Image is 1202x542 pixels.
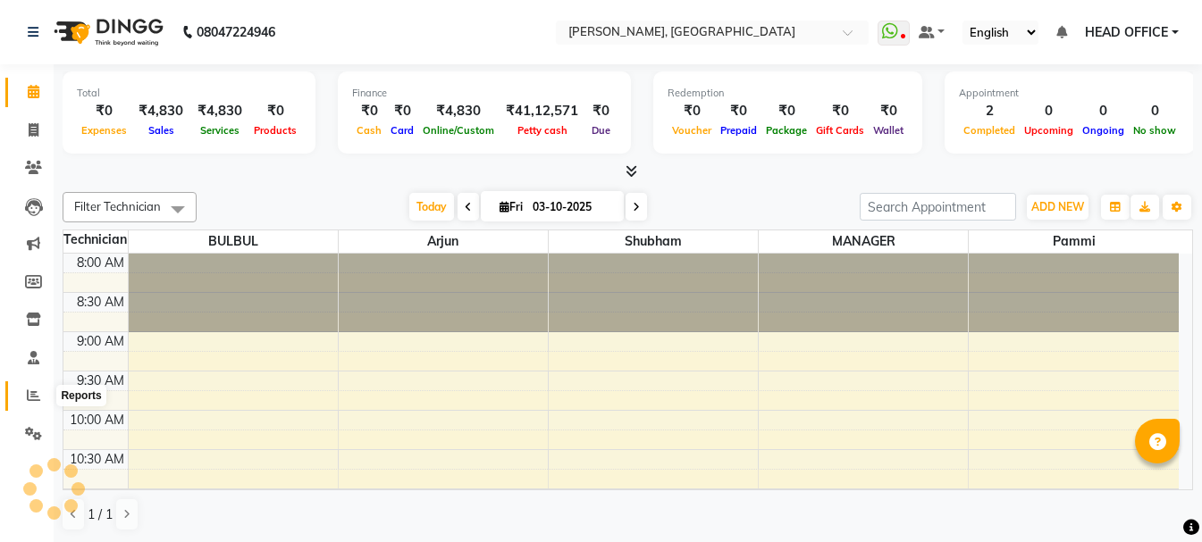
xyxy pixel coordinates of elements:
[73,293,128,312] div: 8:30 AM
[969,230,1179,253] span: Pammi
[959,86,1181,101] div: Appointment
[668,86,908,101] div: Redemption
[860,193,1016,221] input: Search Appointment
[499,101,585,121] div: ₹41,12,571
[1078,124,1129,137] span: Ongoing
[129,230,338,253] span: BULBUL
[386,124,418,137] span: Card
[418,101,499,121] div: ₹4,830
[339,230,548,253] span: Arjun
[527,194,617,221] input: 2025-10-03
[1020,101,1078,121] div: 0
[869,101,908,121] div: ₹0
[1031,200,1084,213] span: ADD NEW
[759,230,968,253] span: MANAGER
[77,101,131,121] div: ₹0
[46,7,168,57] img: logo
[668,101,716,121] div: ₹0
[1085,23,1168,42] span: HEAD OFFICE
[549,230,758,253] span: Shubham
[1129,101,1181,121] div: 0
[73,332,128,351] div: 9:00 AM
[869,124,908,137] span: Wallet
[190,101,249,121] div: ₹4,830
[1078,101,1129,121] div: 0
[74,199,161,213] span: Filter Technician
[63,230,128,249] div: Technician
[352,86,617,101] div: Finance
[352,124,386,137] span: Cash
[716,101,761,121] div: ₹0
[513,124,572,137] span: Petty cash
[144,124,179,137] span: Sales
[418,124,499,137] span: Online/Custom
[409,193,454,221] span: Today
[1027,195,1089,220] button: ADD NEW
[66,450,128,469] div: 10:30 AM
[197,7,275,57] b: 08047224946
[196,124,244,137] span: Services
[495,200,527,213] span: Fri
[386,101,418,121] div: ₹0
[249,101,301,121] div: ₹0
[77,124,131,137] span: Expenses
[352,101,386,121] div: ₹0
[56,385,105,406] div: Reports
[73,371,128,390] div: 9:30 AM
[88,505,113,524] span: 1 / 1
[585,101,617,121] div: ₹0
[811,101,869,121] div: ₹0
[761,124,811,137] span: Package
[587,124,615,137] span: Due
[66,411,128,429] div: 10:00 AM
[761,101,811,121] div: ₹0
[66,489,128,508] div: 11:00 AM
[249,124,301,137] span: Products
[959,124,1020,137] span: Completed
[73,254,128,272] div: 8:00 AM
[811,124,869,137] span: Gift Cards
[131,101,190,121] div: ₹4,830
[1020,124,1078,137] span: Upcoming
[1129,124,1181,137] span: No show
[668,124,716,137] span: Voucher
[959,101,1020,121] div: 2
[716,124,761,137] span: Prepaid
[77,86,301,101] div: Total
